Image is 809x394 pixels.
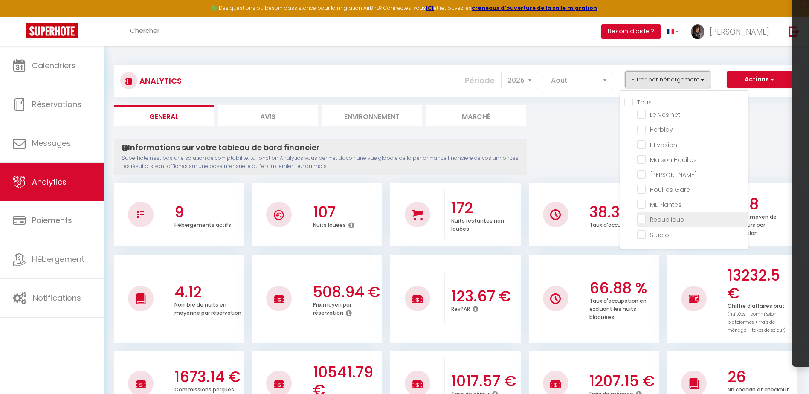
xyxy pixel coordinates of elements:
div: Domaine [44,50,66,56]
li: Avis [218,105,318,126]
button: Ouvrir le widget de chat LiveChat [7,3,32,29]
h3: 1017.57 € [451,372,519,390]
img: tab_domain_overview_orange.svg [35,49,41,56]
h3: 26 [728,368,795,386]
span: (nuitées + commission plateformes + frais de ménage + taxes de séjour) [728,311,786,333]
h3: 508.94 € [313,283,380,301]
span: Réservations [32,99,81,110]
img: website_grey.svg [14,22,20,29]
span: Studio [650,231,669,239]
h3: 172 [451,199,519,217]
button: Besoin d'aide ? [601,24,661,39]
span: Hébergement [32,254,84,264]
img: ... [691,24,704,39]
span: Paiements [32,215,72,226]
p: RevPAR [451,304,470,313]
p: Nb checkin et checkout [728,384,789,393]
h3: 66.88 % [589,279,657,297]
span: L'Evasion [650,141,677,149]
span: Analytics [32,177,67,187]
p: Taux d'occupation [589,220,638,229]
button: Actions [727,71,792,88]
span: Notifications [33,293,81,303]
button: Filtrer par hébergement [625,71,710,88]
div: v 4.0.25 [24,14,42,20]
li: General [114,105,214,126]
h3: 13232.5 € [728,267,795,302]
p: Taux d'occupation en excluant les nuits bloquées [589,295,647,321]
h3: 4.12 [174,283,242,301]
span: Maison Houilles [650,156,697,164]
a: Chercher [124,17,166,46]
img: Super Booking [26,23,78,38]
h3: 3.08 [728,195,795,213]
p: Superhote n'est pas une solution de comptabilité. La fonction Analytics vous permet d'avoir une v... [122,154,519,171]
p: Nuits restantes non louées [451,215,504,232]
h3: 1673.14 € [174,368,242,386]
h3: 123.67 € [451,287,519,305]
div: Mots-clés [106,50,130,56]
img: NO IMAGE [550,293,561,304]
span: Chercher [130,26,159,35]
h3: 38.35 % [589,203,657,221]
h3: 1207.15 € [589,372,657,390]
span: [PERSON_NAME] [650,171,697,179]
span: Messages [32,138,71,148]
p: Nombre de nuits en moyenne par réservation [174,299,241,316]
h3: 107 [313,203,380,221]
p: Chiffre d'affaires brut [728,301,786,334]
a: ICI [426,4,434,12]
li: Environnement [322,105,422,126]
img: tab_keywords_by_traffic_grey.svg [97,49,104,56]
li: Marché [426,105,526,126]
h3: 9 [174,203,242,221]
h4: Informations sur votre tableau de bord financier [122,143,519,152]
a: créneaux d'ouverture de la salle migration [472,4,597,12]
p: Nuits louées [313,220,346,229]
label: Période [465,71,495,90]
img: NO IMAGE [137,211,144,218]
h3: Analytics [137,71,182,90]
img: logo_orange.svg [14,14,20,20]
p: Prix moyen par réservation [313,299,351,316]
span: Calendriers [32,60,76,71]
p: Hébergements actifs [174,220,231,229]
img: NO IMAGE [689,293,699,304]
a: ... [PERSON_NAME] [685,17,780,46]
div: Domaine: [DOMAIN_NAME] [22,22,96,29]
img: logout [789,26,800,37]
span: [PERSON_NAME] [710,26,769,37]
p: Nombre moyen de voyageurs par réservation [728,211,777,237]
